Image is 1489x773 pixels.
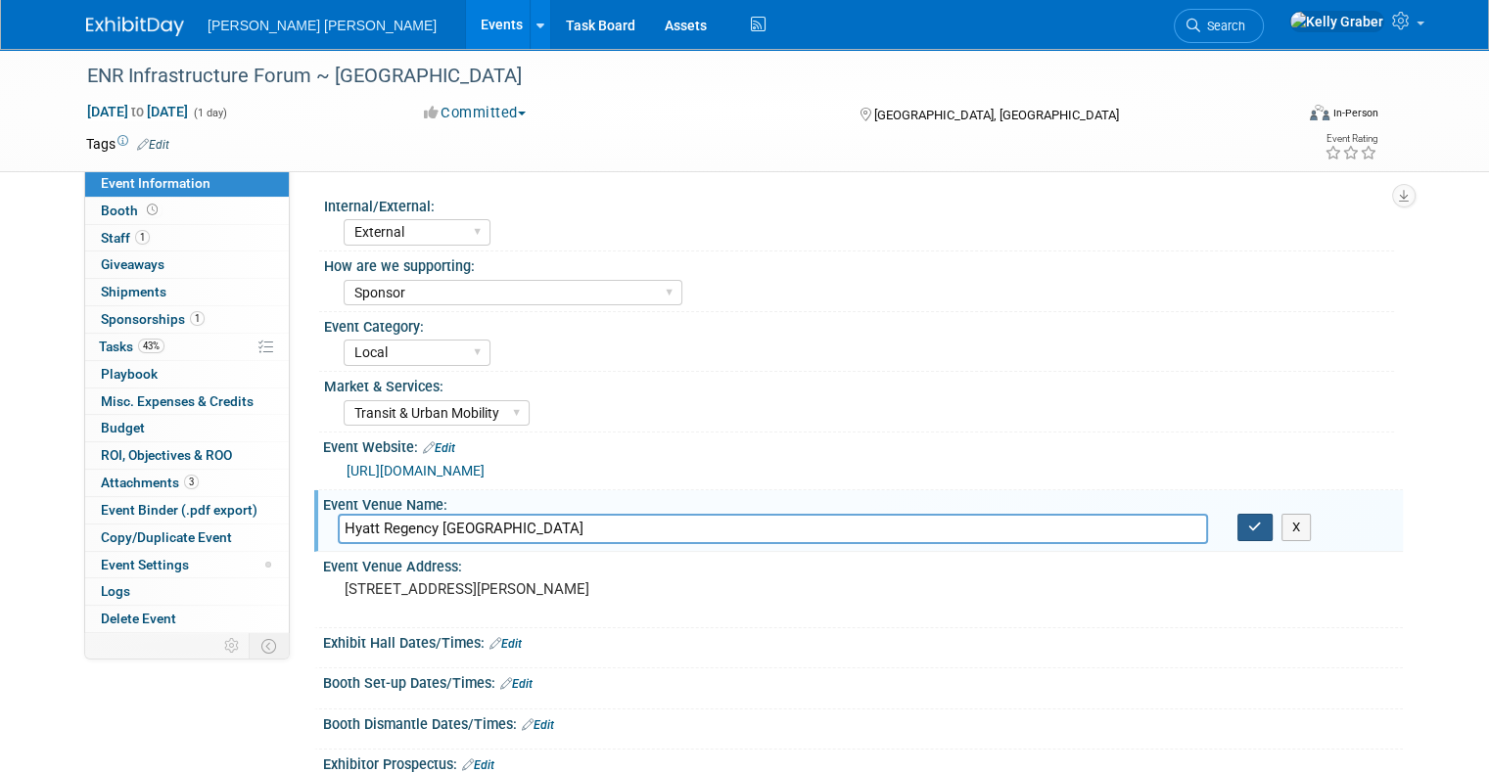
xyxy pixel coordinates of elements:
[1289,11,1384,32] img: Kelly Graber
[101,256,164,272] span: Giveaways
[190,311,205,326] span: 1
[138,339,164,353] span: 43%
[80,59,1269,94] div: ENR Infrastructure Forum ~ [GEOGRAPHIC_DATA]
[101,311,205,327] span: Sponsorships
[128,104,147,119] span: to
[1200,19,1245,33] span: Search
[85,415,289,441] a: Budget
[323,432,1403,458] div: Event Website:
[101,393,254,409] span: Misc. Expenses & Credits
[323,668,1403,694] div: Booth Set-up Dates/Times:
[874,108,1119,122] span: [GEOGRAPHIC_DATA], [GEOGRAPHIC_DATA]
[101,230,150,246] span: Staff
[324,251,1394,276] div: How are we supporting:
[489,637,522,651] a: Edit
[86,134,169,154] td: Tags
[324,312,1394,337] div: Event Category:
[85,442,289,469] a: ROI, Objectives & ROO
[85,251,289,278] a: Giveaways
[1325,134,1377,144] div: Event Rating
[85,170,289,197] a: Event Information
[99,339,164,354] span: Tasks
[143,203,162,217] span: Booth not reserved yet
[85,334,289,360] a: Tasks43%
[137,138,169,152] a: Edit
[85,524,289,551] a: Copy/Duplicate Event
[323,709,1403,735] div: Booth Dismantle Dates/Times:
[192,107,227,119] span: (1 day)
[1310,105,1329,120] img: Format-Inperson.png
[85,225,289,251] a: Staff1
[85,198,289,224] a: Booth
[101,475,199,490] span: Attachments
[101,611,176,626] span: Delete Event
[522,718,554,732] a: Edit
[101,175,210,191] span: Event Information
[423,441,455,455] a: Edit
[85,388,289,415] a: Misc. Expenses & Credits
[1281,514,1312,541] button: X
[101,583,130,599] span: Logs
[85,361,289,387] a: Playbook
[85,606,289,632] a: Delete Event
[86,17,184,36] img: ExhibitDay
[85,578,289,605] a: Logs
[101,366,158,382] span: Playbook
[500,677,533,691] a: Edit
[101,203,162,218] span: Booth
[101,529,232,545] span: Copy/Duplicate Event
[250,633,290,659] td: Toggle Event Tabs
[215,633,250,659] td: Personalize Event Tab Strip
[135,230,150,245] span: 1
[324,192,1394,216] div: Internal/External:
[85,497,289,523] a: Event Binder (.pdf export)
[85,306,289,333] a: Sponsorships1
[323,628,1403,654] div: Exhibit Hall Dates/Times:
[85,552,289,578] a: Event Settings
[1332,106,1378,120] div: In-Person
[323,552,1403,576] div: Event Venue Address:
[208,18,437,33] span: [PERSON_NAME] [PERSON_NAME]
[86,103,189,120] span: [DATE] [DATE]
[1174,9,1264,43] a: Search
[345,580,752,598] pre: [STREET_ADDRESS][PERSON_NAME]
[101,284,166,299] span: Shipments
[347,463,485,478] a: [URL][DOMAIN_NAME]
[323,490,1403,515] div: Event Venue Name:
[462,758,494,772] a: Edit
[101,557,189,572] span: Event Settings
[417,103,534,123] button: Committed
[101,447,232,463] span: ROI, Objectives & ROO
[85,279,289,305] a: Shipments
[1187,102,1378,131] div: Event Format
[101,420,145,435] span: Budget
[265,562,271,568] span: Modified Layout
[101,502,257,518] span: Event Binder (.pdf export)
[85,470,289,496] a: Attachments3
[324,372,1394,396] div: Market & Services:
[184,475,199,489] span: 3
